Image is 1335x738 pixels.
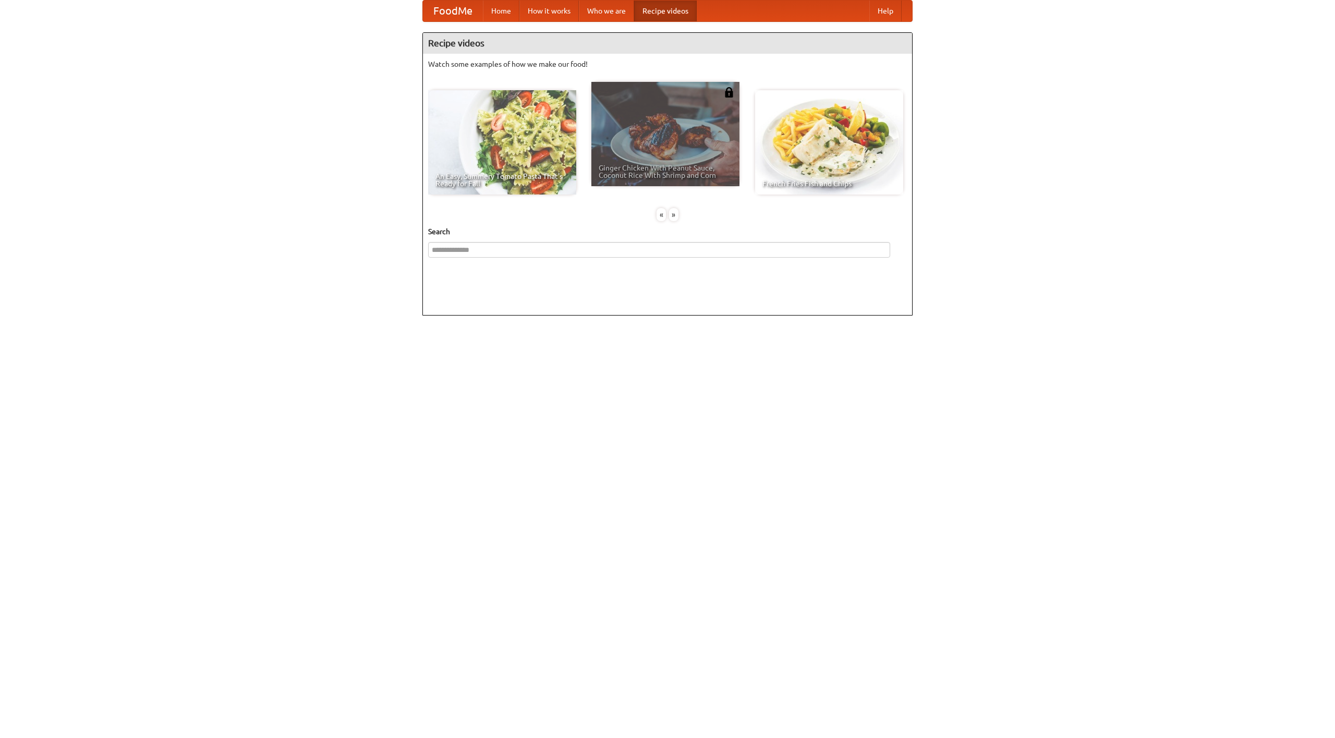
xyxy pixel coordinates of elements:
[519,1,579,21] a: How it works
[669,208,678,221] div: »
[435,173,569,187] span: An Easy, Summery Tomato Pasta That's Ready for Fall
[634,1,697,21] a: Recipe videos
[428,226,907,237] h5: Search
[724,87,734,98] img: 483408.png
[755,90,903,195] a: French Fries Fish and Chips
[483,1,519,21] a: Home
[869,1,902,21] a: Help
[579,1,634,21] a: Who we are
[428,90,576,195] a: An Easy, Summery Tomato Pasta That's Ready for Fall
[423,33,912,54] h4: Recipe videos
[428,59,907,69] p: Watch some examples of how we make our food!
[423,1,483,21] a: FoodMe
[657,208,666,221] div: «
[762,180,896,187] span: French Fries Fish and Chips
